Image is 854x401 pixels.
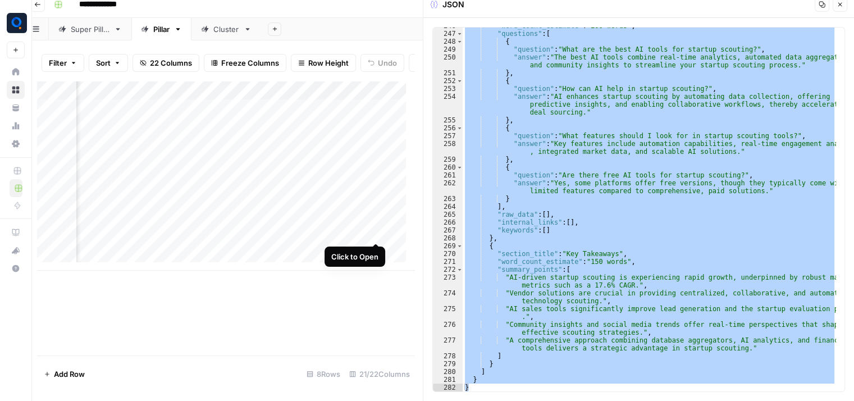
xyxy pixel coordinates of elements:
[433,384,463,391] div: 282
[433,93,463,116] div: 254
[433,77,463,85] div: 252
[153,24,170,35] div: Pillar
[433,30,463,38] div: 247
[7,117,25,135] a: Usage
[7,63,25,81] a: Home
[49,57,67,69] span: Filter
[7,241,25,259] button: What's new?
[96,57,111,69] span: Sort
[71,24,109,35] div: Super Pillar
[433,45,463,53] div: 249
[433,124,463,132] div: 256
[308,57,349,69] span: Row Height
[7,81,25,99] a: Browse
[7,13,27,33] img: Qubit - SEO Logo
[49,18,131,40] a: Super Pillar
[7,224,25,241] a: AirOps Academy
[433,171,463,179] div: 261
[378,57,397,69] span: Undo
[433,179,463,195] div: 262
[433,266,463,274] div: 272
[302,365,345,383] div: 8 Rows
[433,289,463,305] div: 274
[433,226,463,234] div: 267
[433,242,463,250] div: 269
[131,18,191,40] a: Pillar
[331,251,378,262] div: Click to Open
[456,242,463,250] span: Toggle code folding, rows 269 through 279
[433,368,463,376] div: 280
[433,360,463,368] div: 279
[433,274,463,289] div: 273
[433,203,463,211] div: 264
[433,250,463,258] div: 270
[7,259,25,277] button: Help + Support
[37,365,92,383] button: Add Row
[433,195,463,203] div: 263
[433,376,463,384] div: 281
[433,69,463,77] div: 251
[433,234,463,242] div: 268
[7,9,25,37] button: Workspace: Qubit - SEO
[433,132,463,140] div: 257
[7,135,25,153] a: Settings
[291,54,356,72] button: Row Height
[433,321,463,336] div: 276
[433,352,463,360] div: 278
[433,53,463,69] div: 250
[433,211,463,218] div: 265
[433,258,463,266] div: 271
[456,38,463,45] span: Toggle code folding, rows 248 through 251
[191,18,261,40] a: Cluster
[433,140,463,156] div: 258
[456,124,463,132] span: Toggle code folding, rows 256 through 259
[54,368,85,380] span: Add Row
[7,242,24,259] div: What's new?
[213,24,239,35] div: Cluster
[42,54,84,72] button: Filter
[456,77,463,85] span: Toggle code folding, rows 252 through 255
[433,336,463,352] div: 277
[345,365,414,383] div: 21/22 Columns
[433,116,463,124] div: 255
[433,305,463,321] div: 275
[89,54,128,72] button: Sort
[7,99,25,117] a: Your Data
[150,57,192,69] span: 22 Columns
[204,54,286,72] button: Freeze Columns
[456,266,463,274] span: Toggle code folding, rows 272 through 278
[433,156,463,163] div: 259
[433,218,463,226] div: 266
[456,163,463,171] span: Toggle code folding, rows 260 through 263
[433,85,463,93] div: 253
[433,163,463,171] div: 260
[360,54,404,72] button: Undo
[433,38,463,45] div: 248
[133,54,199,72] button: 22 Columns
[456,30,463,38] span: Toggle code folding, rows 247 through 264
[221,57,279,69] span: Freeze Columns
